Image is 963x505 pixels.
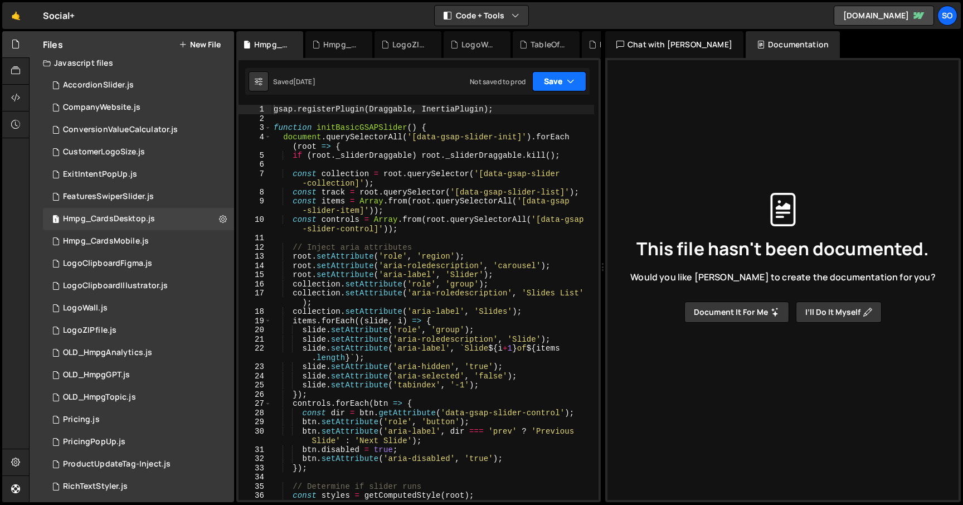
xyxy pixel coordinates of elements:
div: ExitIntentPopUp.js [63,169,137,179]
div: Not saved to prod [470,77,526,86]
div: 13 [239,252,271,261]
div: 15116/40701.js [43,186,234,208]
div: 21 [239,335,271,344]
div: 14 [239,261,271,271]
div: 15116/40353.js [43,141,234,163]
div: 15116/45334.js [43,475,234,498]
div: 15116/40336.js [43,252,234,275]
div: OLD_HmpgAnalytics.js [63,348,152,358]
div: LogoClipboardIllustrator.js [63,281,168,291]
div: LogoWall.js [461,39,497,50]
div: Javascript files [30,52,234,74]
div: 15116/40643.js [43,409,234,431]
div: 18 [239,307,271,317]
div: 17 [239,289,271,307]
div: 33 [239,464,271,473]
div: OLD_HmpgGPT.js [63,370,130,380]
div: 15116/40946.js [43,119,234,141]
div: 15116/40702.js [43,342,234,364]
div: 30 [239,427,271,445]
div: 19 [239,317,271,326]
div: 15116/47009.js [43,319,234,342]
div: 28 [239,409,271,418]
span: Would you like [PERSON_NAME] to create the documentation for you? [630,271,935,283]
div: 5 [239,151,271,161]
div: LogoZIPfile.js [392,39,428,50]
div: 20 [239,326,271,335]
button: I’ll do it myself [796,302,882,323]
div: Pricing.js [63,415,100,425]
div: LogoZIPfile.js [63,326,116,336]
div: 15116/42838.js [43,275,234,297]
div: Chat with [PERSON_NAME] [605,31,743,58]
div: 3 [239,123,271,133]
div: ConversionValueCalculator.js [63,125,178,135]
div: 2 [239,114,271,124]
div: 10 [239,215,271,234]
button: Document it for me [684,302,789,323]
div: ProductUpdateTag-Inject.js [63,459,171,469]
div: Hmpg_CardsMobile.js [323,39,359,50]
div: 36 [239,491,271,501]
div: 32 [239,454,271,464]
div: PricingPopUp.js [63,437,125,447]
div: PricingPopUp.js [600,39,635,50]
div: LogoClipboardFigma.js [63,259,152,269]
div: 15 [239,270,271,280]
div: CustomerLogoSize.js [63,147,145,157]
div: 8 [239,188,271,197]
div: RichTextStyler.js [63,482,128,492]
div: 15116/47106.js [43,208,234,230]
div: OLD_HmpgTopic.js [63,392,136,402]
div: 26 [239,390,271,400]
div: 24 [239,372,271,381]
div: FeaturesSwiperSlider.js [63,192,154,202]
div: 15116/47105.js [43,230,234,252]
div: 7 [239,169,271,188]
div: 15116/40349.js [43,96,234,119]
div: 9 [239,197,271,215]
button: Code + Tools [435,6,528,26]
div: [DATE] [293,77,315,86]
div: 34 [239,473,271,482]
div: 15116/41430.js [43,364,234,386]
button: Save [532,71,586,91]
div: 12 [239,243,271,252]
span: 1 [52,216,59,225]
div: Saved [273,77,315,86]
div: TableOfContents.js [531,39,566,50]
div: 15116/45407.js [43,431,234,453]
div: 23 [239,362,271,372]
div: 4 [239,133,271,151]
div: Documentation [746,31,840,58]
div: 15116/41820.js [43,386,234,409]
div: 15116/46100.js [43,297,234,319]
h2: Files [43,38,63,51]
div: Hmpg_CardsDesktop.js [254,39,290,50]
div: 22 [239,344,271,362]
div: 6 [239,160,271,169]
div: Hmpg_CardsDesktop.js [63,214,155,224]
div: 27 [239,399,271,409]
a: [DOMAIN_NAME] [834,6,934,26]
div: Hmpg_CardsMobile.js [63,236,149,246]
div: 16 [239,280,271,289]
div: 15116/41115.js [43,74,234,96]
div: AccordionSlider.js [63,80,134,90]
div: LogoWall.js [63,303,108,313]
div: 29 [239,417,271,427]
div: 15116/40695.js [43,453,234,475]
div: 1 [239,105,271,114]
span: This file hasn't been documented. [636,240,929,258]
a: So [937,6,957,26]
button: New File [179,40,221,49]
div: 35 [239,482,271,492]
div: 25 [239,381,271,390]
div: 11 [239,234,271,243]
div: CompanyWebsite.js [63,103,140,113]
div: Social+ [43,9,75,22]
div: 31 [239,445,271,455]
a: 🤙 [2,2,30,29]
div: 15116/40766.js [43,163,234,186]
